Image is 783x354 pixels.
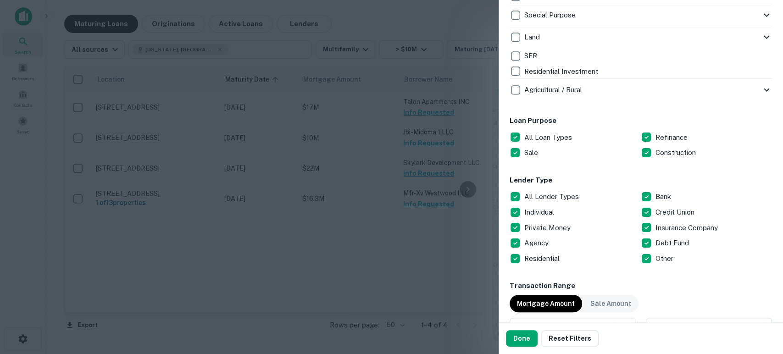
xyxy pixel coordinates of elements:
p: Insurance Company [655,222,720,233]
div: Agricultural / Rural [510,79,772,101]
button: Reset Filters [541,330,599,347]
p: Refinance [655,132,689,143]
p: Individual [524,207,556,218]
h6: Lender Type [510,175,772,186]
div: - [639,318,642,336]
button: Done [506,330,538,347]
p: SFR [524,50,539,61]
p: Other [655,253,675,264]
p: Residential [524,253,561,264]
p: Residential Investment [524,66,600,77]
p: Private Money [524,222,572,233]
div: Land [510,26,772,48]
iframe: Chat Widget [737,281,783,325]
p: Agricultural / Rural [524,84,584,95]
p: Credit Union [655,207,696,218]
p: Sale [524,147,540,158]
div: Special Purpose [510,4,772,26]
h6: Loan Purpose [510,116,772,126]
p: Special Purpose [524,10,578,21]
p: All Lender Types [524,191,581,202]
p: Sale Amount [590,299,631,309]
p: Land [524,32,542,43]
p: All Loan Types [524,132,574,143]
p: Mortgage Amount [517,299,575,309]
p: Bank [655,191,673,202]
p: Debt Fund [655,238,691,249]
p: Agency [524,238,550,249]
p: Construction [655,147,698,158]
h6: Transaction Range [510,281,772,291]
